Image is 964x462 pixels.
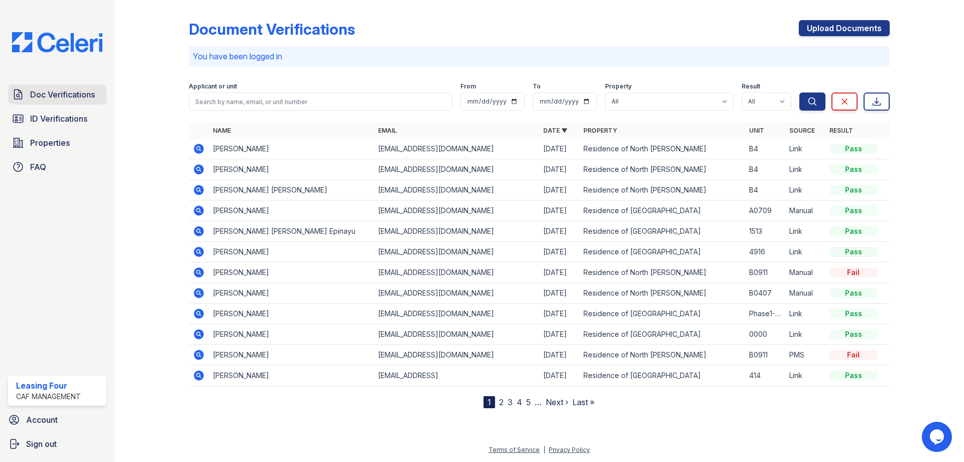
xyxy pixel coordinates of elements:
[549,446,590,453] a: Privacy Policy
[539,159,579,180] td: [DATE]
[579,262,745,283] td: Residence of North [PERSON_NAME]
[539,180,579,201] td: [DATE]
[829,185,878,195] div: Pass
[526,397,531,407] a: 5
[745,139,785,159] td: B4
[745,283,785,304] td: B0407
[539,324,579,345] td: [DATE]
[30,137,70,149] span: Properties
[745,242,785,262] td: 4916
[4,434,110,454] a: Sign out
[579,324,745,345] td: Residence of [GEOGRAPHIC_DATA]
[546,397,568,407] a: Next ›
[209,324,374,345] td: [PERSON_NAME]
[785,324,825,345] td: Link
[193,50,886,62] p: You have been logged in
[745,345,785,365] td: B0911
[30,88,95,101] span: Doc Verifications
[30,113,87,125] span: ID Verifications
[745,201,785,221] td: A0709
[209,221,374,242] td: [PERSON_NAME] [PERSON_NAME] Epinayu
[579,242,745,262] td: Residence of [GEOGRAPHIC_DATA]
[829,144,878,154] div: Pass
[539,283,579,304] td: [DATE]
[374,242,539,262] td: [EMAIL_ADDRESS][DOMAIN_NAME]
[829,371,878,381] div: Pass
[745,180,785,201] td: B4
[8,133,106,153] a: Properties
[8,84,106,105] a: Doc Verifications
[745,262,785,283] td: B0911
[8,157,106,177] a: FAQ
[829,247,878,257] div: Pass
[829,288,878,298] div: Pass
[799,20,890,36] a: Upload Documents
[539,221,579,242] td: [DATE]
[489,446,540,453] a: Terms of Service
[189,93,452,111] input: Search by name, email, or unit number
[579,365,745,386] td: Residence of [GEOGRAPHIC_DATA]
[16,380,81,392] div: Leasing Four
[742,82,760,90] label: Result
[374,201,539,221] td: [EMAIL_ADDRESS][DOMAIN_NAME]
[785,262,825,283] td: Manual
[785,345,825,365] td: PMS
[209,242,374,262] td: [PERSON_NAME]
[745,324,785,345] td: 0000
[374,180,539,201] td: [EMAIL_ADDRESS][DOMAIN_NAME]
[829,267,878,278] div: Fail
[829,226,878,236] div: Pass
[789,127,815,134] a: Source
[26,414,58,426] span: Account
[579,180,745,201] td: Residence of North [PERSON_NAME]
[8,109,106,129] a: ID Verifications
[579,159,745,180] td: Residence of North [PERSON_NAME]
[579,139,745,159] td: Residence of North [PERSON_NAME]
[745,159,785,180] td: B4
[499,397,504,407] a: 2
[572,397,594,407] a: Last »
[189,20,355,38] div: Document Verifications
[378,127,397,134] a: Email
[209,283,374,304] td: [PERSON_NAME]
[543,127,567,134] a: Date ▼
[749,127,764,134] a: Unit
[785,221,825,242] td: Link
[829,164,878,174] div: Pass
[460,82,476,90] label: From
[785,201,825,221] td: Manual
[209,159,374,180] td: [PERSON_NAME]
[579,283,745,304] td: Residence of North [PERSON_NAME]
[374,345,539,365] td: [EMAIL_ADDRESS][DOMAIN_NAME]
[4,32,110,52] img: CE_Logo_Blue-a8612792a0a2168367f1c8372b55b34899dd931a85d93a1a3d3e32e68fde9ad4.png
[533,82,541,90] label: To
[213,127,231,134] a: Name
[579,201,745,221] td: Residence of [GEOGRAPHIC_DATA]
[30,161,46,173] span: FAQ
[829,329,878,339] div: Pass
[16,392,81,402] div: CAF Management
[539,262,579,283] td: [DATE]
[539,242,579,262] td: [DATE]
[374,262,539,283] td: [EMAIL_ADDRESS][DOMAIN_NAME]
[785,304,825,324] td: Link
[579,221,745,242] td: Residence of [GEOGRAPHIC_DATA]
[539,304,579,324] td: [DATE]
[535,396,542,408] span: …
[785,242,825,262] td: Link
[517,397,522,407] a: 4
[829,309,878,319] div: Pass
[539,345,579,365] td: [DATE]
[539,201,579,221] td: [DATE]
[189,82,237,90] label: Applicant or unit
[579,304,745,324] td: Residence of [GEOGRAPHIC_DATA]
[209,365,374,386] td: [PERSON_NAME]
[922,422,954,452] iframe: chat widget
[579,345,745,365] td: Residence of North [PERSON_NAME]
[484,396,495,408] div: 1
[209,345,374,365] td: [PERSON_NAME]
[26,438,57,450] span: Sign out
[209,139,374,159] td: [PERSON_NAME]
[543,446,545,453] div: |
